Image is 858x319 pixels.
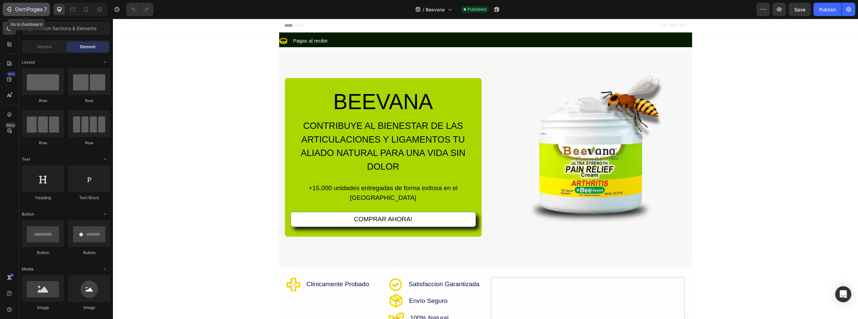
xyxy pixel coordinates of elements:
button: <p>+15.000 unidades entregadas de forma exitosa en el Ecuador</p> [178,162,363,186]
div: 450 [6,71,16,77]
span: Toggle open [100,57,110,68]
div: Clinicamente Probado [193,260,257,271]
img: Alt image [275,258,290,272]
span: Text [22,156,30,162]
span: Save [794,7,805,12]
div: COMPRAR AHORA! [241,196,299,206]
img: Alt image [275,292,291,307]
p: CONTRIBUYE AL BIENESTAR DE LAS ARTICULACIONES Y LIGAMENTOS TU ALIADO NATURAL PARA UNA VIDA SIN DOLOR [178,100,362,155]
span: Layout [22,59,35,65]
p: 7 [44,5,47,13]
input: Search Sections & Elements [22,21,110,35]
button: Save [789,3,811,16]
span: Toggle open [100,264,110,274]
img: Alt image [173,258,187,272]
div: Heading [22,195,64,201]
div: Undo/Redo [126,3,154,16]
button: 7 [3,3,50,16]
div: Image [22,305,64,311]
div: Row [68,140,110,146]
span: Button [22,211,34,217]
span: Toggle open [100,209,110,220]
div: Beta [5,123,16,128]
div: Image [68,305,110,311]
span: Media [22,266,34,272]
span: Element [80,44,96,50]
iframe: Design area [113,19,858,319]
div: Row [68,98,110,104]
div: Text Block [68,195,110,201]
span: Toggle open [100,154,110,165]
p: 100% Natural [297,295,335,304]
div: Row [22,140,64,146]
span: Section [37,44,52,50]
a: COMPRAR AHORA! [178,193,363,208]
div: Satisfaccion Garantizada [295,260,367,271]
span: Beevana [426,6,445,13]
h2: BEEVANA [178,66,363,100]
div: Row [22,98,64,104]
div: Publish [819,6,836,13]
p: Envío Seguro [296,277,334,287]
img: Alt image [379,40,576,237]
p: +15.000 unidades entregadas de forma exitosa en el [GEOGRAPHIC_DATA] [186,165,355,184]
span: Published [468,6,486,12]
div: Button [22,250,64,256]
img: Alt image [275,275,290,289]
div: Button [68,250,110,256]
span: / [423,6,424,13]
button: Publish [813,3,842,16]
div: Open Intercom Messenger [835,286,851,302]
